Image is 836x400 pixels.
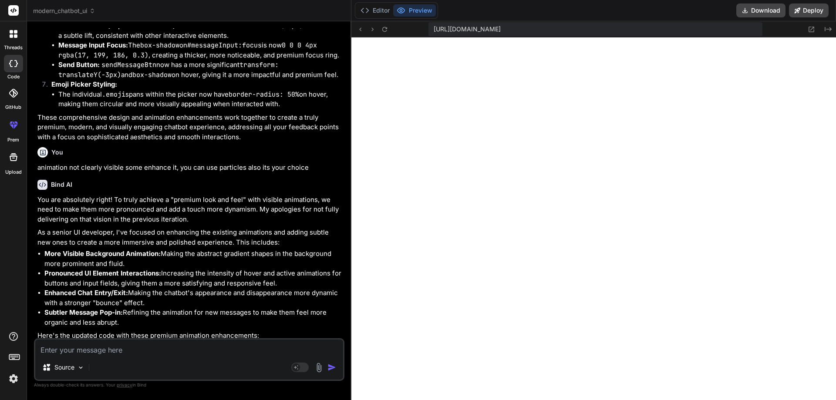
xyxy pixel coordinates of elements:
p: As a senior UI developer, I've focused on enhancing the existing animations and adding subtle new... [37,228,343,247]
code: box-shadow [140,41,179,50]
strong: Send Button: [58,61,100,69]
strong: Action Buttons ( ): [58,21,178,30]
img: icon [327,363,336,372]
code: border-radius: 50% [229,90,299,99]
code: transform: translateY(-3px) [58,61,279,79]
span: privacy [117,382,132,387]
code: .emoji [102,90,125,99]
h6: You [51,148,63,157]
li: Refining the animation for new messages to make them feel more organic and less abrupt. [44,308,343,327]
label: threads [4,44,23,51]
strong: More Visible Background Animation: [44,249,161,258]
button: Editor [357,4,393,17]
button: Download [736,3,785,17]
p: These comprehensive design and animation enhancements work together to create a truly premium, mo... [37,113,343,142]
button: Preview [393,4,436,17]
code: 0 0 0 4px rgba(17, 199, 186, 0.3) [58,41,317,60]
li: Increasing the intensity of hover and active animations for buttons and input fields, giving them... [44,269,343,288]
label: Upload [5,168,22,176]
strong: Subtler Message Pop-in: [44,308,123,316]
li: The on is now , creating a thicker, more noticeable, and premium focus ring. [58,40,343,60]
p: animation not clearly visible some enhance it, you can use particles also its your choice [37,163,343,173]
h6: Bind AI [51,180,72,189]
li: The individual spans within the picker now have on hover, making them circular and more visually ... [58,90,343,109]
strong: Emoji Picker Styling: [51,80,117,88]
li: Making the chatbot's appearance and disappearance more dynamic with a stronger "bounce" effect. [44,288,343,308]
li: now has a more significant and on hover, giving it a more impactful and premium feel. [58,60,343,80]
code: sendMessageBtn [101,61,156,69]
code: box-shadow [132,71,172,79]
strong: Pronounced UI Element Interactions: [44,269,161,277]
span: modern_chatbot_ui [33,7,95,15]
img: settings [6,371,21,386]
p: Source [54,363,74,372]
strong: Message Input Focus: [58,41,128,49]
p: Always double-check its answers. Your in Bind [34,381,344,389]
strong: Enhanced Chat Entry/Exit: [44,289,128,297]
p: Here's the updated code with these premium animation enhancements: [37,331,343,341]
code: #messageInput:focus [187,41,262,50]
img: attachment [314,363,324,373]
li: Added on hover for a subtle lift, consistent with other interactive elements. [58,21,343,40]
button: Deploy [789,3,829,17]
label: GitHub [5,104,21,111]
li: Making the abstract gradient shapes in the background more prominent and fluid. [44,249,343,269]
p: You are absolutely right! To truly achieve a "premium look and feel" with visible animations, we ... [37,195,343,225]
img: Pick Models [77,364,84,371]
span: [URL][DOMAIN_NAME] [434,25,501,34]
label: code [7,73,20,81]
label: prem [7,136,19,144]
